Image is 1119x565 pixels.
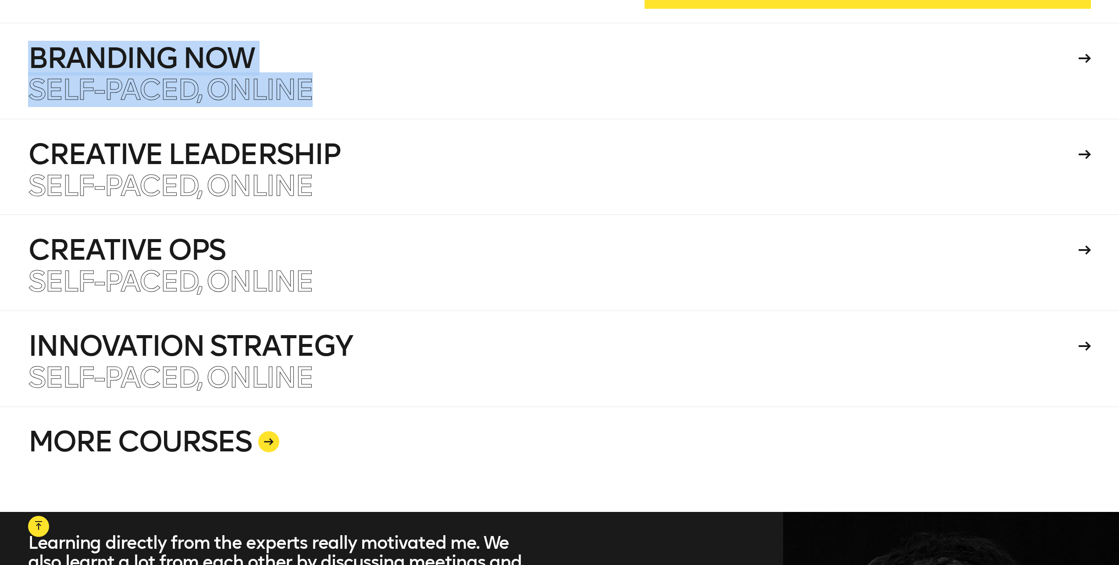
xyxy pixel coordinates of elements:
a: MORE COURSES [28,407,1091,512]
h4: Creative Ops [28,236,1076,264]
h4: Innovation Strategy [28,332,1076,360]
span: Self-paced, Online [28,264,313,299]
span: Self-paced, Online [28,168,313,203]
span: Self-paced, Online [28,360,313,395]
h4: Creative Leadership [28,140,1076,168]
h4: Branding Now [28,44,1076,72]
span: Self-paced, Online [28,72,313,107]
